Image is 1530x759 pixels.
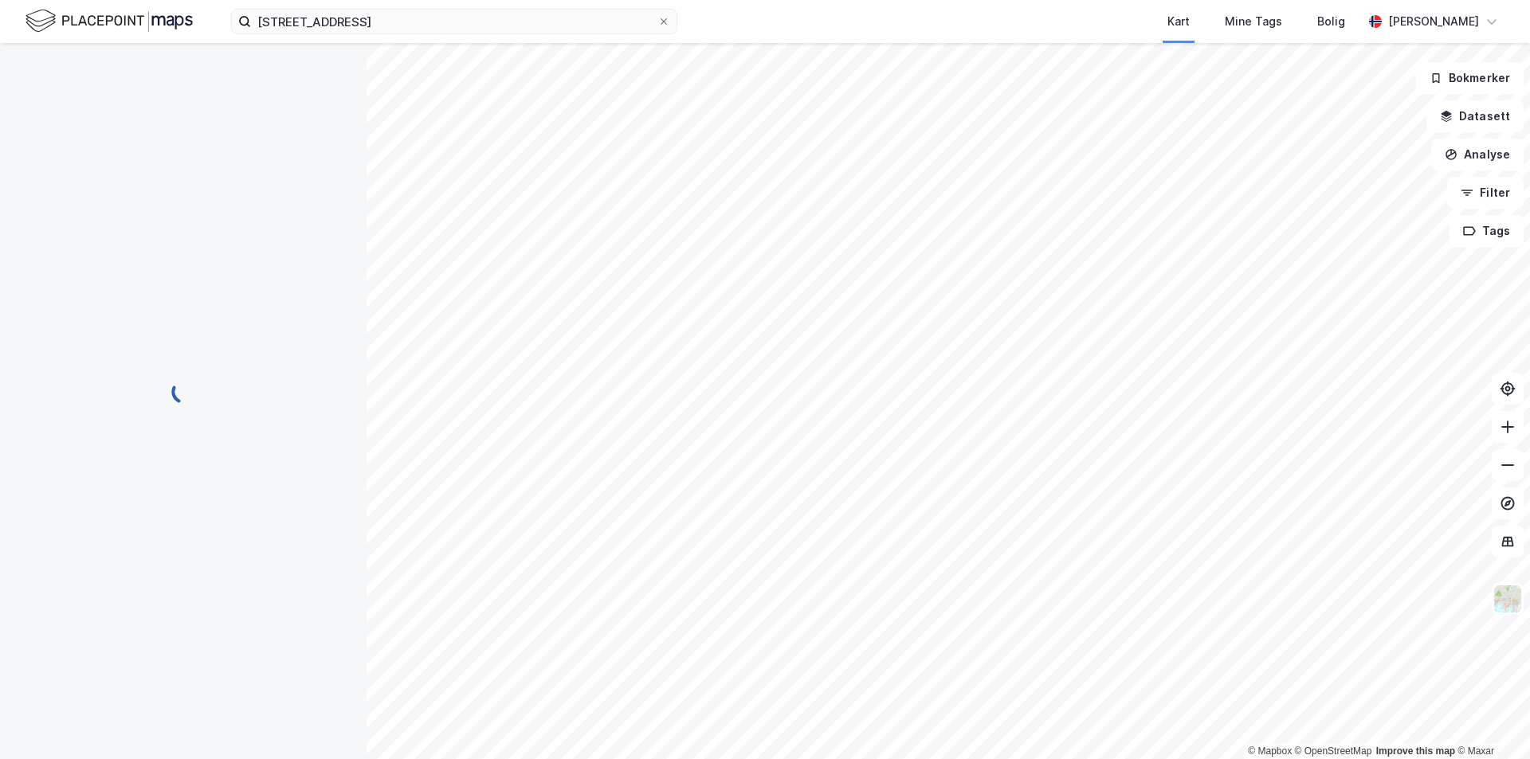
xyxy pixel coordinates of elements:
[1450,215,1524,247] button: Tags
[1450,683,1530,759] iframe: Chat Widget
[1416,62,1524,94] button: Bokmerker
[171,379,196,405] img: spinner.a6d8c91a73a9ac5275cf975e30b51cfb.svg
[1388,12,1479,31] div: [PERSON_NAME]
[251,10,657,33] input: Søk på adresse, matrikkel, gårdeiere, leietakere eller personer
[1167,12,1190,31] div: Kart
[25,7,193,35] img: logo.f888ab2527a4732fd821a326f86c7f29.svg
[1447,177,1524,209] button: Filter
[1248,745,1292,757] a: Mapbox
[1431,139,1524,170] button: Analyse
[1493,584,1523,614] img: Z
[1426,100,1524,132] button: Datasett
[1225,12,1282,31] div: Mine Tags
[1376,745,1455,757] a: Improve this map
[1295,745,1372,757] a: OpenStreetMap
[1317,12,1345,31] div: Bolig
